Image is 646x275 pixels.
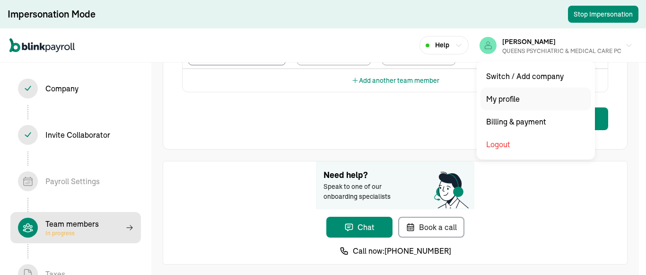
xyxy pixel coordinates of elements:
span: [PERSON_NAME] [502,37,556,46]
span: In progress [45,230,99,237]
div: Payroll Settings [45,176,100,187]
span: Help [435,40,449,50]
div: Company [45,83,79,94]
div: Team members [45,218,99,237]
iframe: Chat Widget [599,230,646,275]
div: My profile [480,88,591,110]
button: Stop Impersonation [568,6,638,23]
div: Switch / Add company [480,65,591,88]
div: Invite Collaborator [45,129,110,141]
div: Billing & payment [480,110,591,133]
div: QUEENS PSYCHIATRIC & MEDICAL CARE PC [502,47,621,55]
nav: Global [9,32,75,59]
div: Logout [480,133,591,156]
div: Impersonation Mode [8,8,96,21]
